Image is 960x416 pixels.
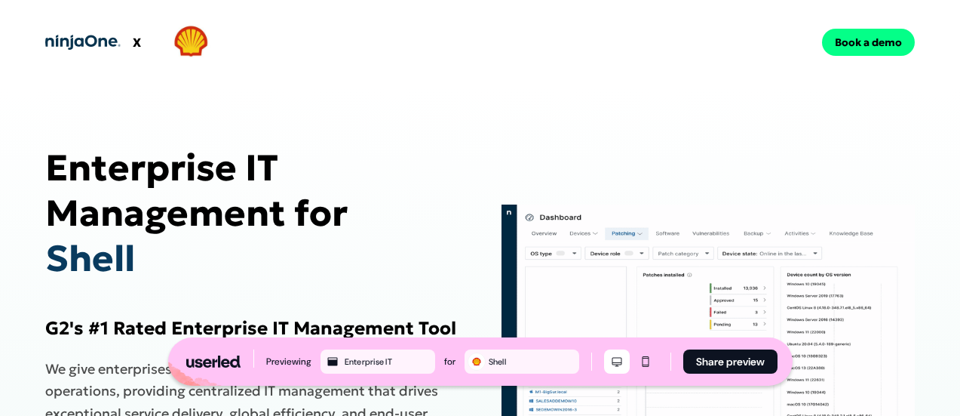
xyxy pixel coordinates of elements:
[444,354,455,369] div: for
[45,236,135,281] span: Shell
[489,355,576,368] div: Shell
[45,317,459,340] h1: G2's #1 Rated Enterprise IT Management Tool
[133,35,141,50] strong: X
[633,350,658,374] button: Mobile mode
[683,350,778,374] button: Share preview
[345,355,432,368] div: Enterprise IT
[822,29,915,56] button: Book a demo
[45,145,459,281] h1: Enterprise IT Management for
[604,350,630,374] button: Desktop mode
[266,354,311,369] div: Previewing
